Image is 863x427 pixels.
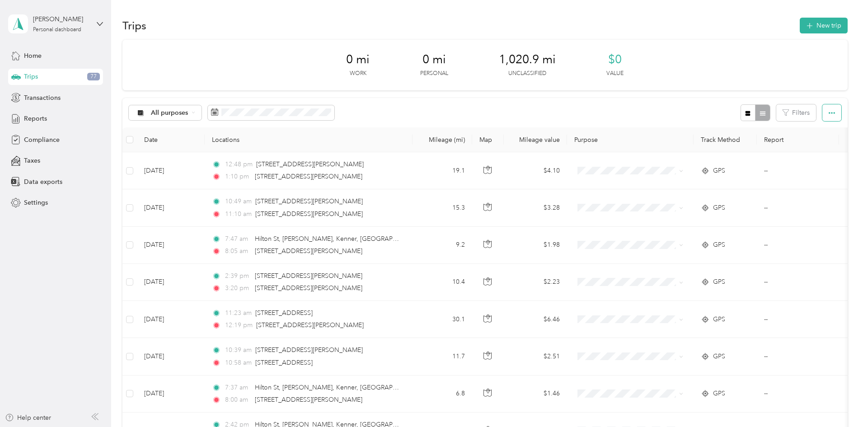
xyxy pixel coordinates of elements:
span: 8:05 am [225,246,251,256]
span: 11:10 am [225,209,252,219]
div: [PERSON_NAME] [33,14,89,24]
span: [STREET_ADDRESS][PERSON_NAME] [256,160,364,168]
span: GPS [713,277,725,287]
td: [DATE] [137,375,205,413]
td: -- [757,264,839,301]
span: Hilton St, [PERSON_NAME], Kenner, [GEOGRAPHIC_DATA] [255,235,425,243]
span: [STREET_ADDRESS][PERSON_NAME] [255,346,363,354]
td: 11.7 [413,338,472,375]
td: [DATE] [137,152,205,189]
td: $1.46 [504,375,567,413]
td: [DATE] [137,227,205,264]
div: Personal dashboard [33,27,81,33]
th: Locations [205,127,413,152]
th: Purpose [567,127,694,152]
button: Help center [5,413,51,422]
span: 10:39 am [225,345,252,355]
span: [STREET_ADDRESS][PERSON_NAME] [255,396,362,404]
iframe: Everlance-gr Chat Button Frame [812,376,863,427]
th: Date [137,127,205,152]
td: [DATE] [137,189,205,226]
td: $2.23 [504,264,567,301]
td: 19.1 [413,152,472,189]
td: 15.3 [413,189,472,226]
span: [STREET_ADDRESS][PERSON_NAME] [256,321,364,329]
span: GPS [713,203,725,213]
td: 6.8 [413,375,472,413]
span: [STREET_ADDRESS][PERSON_NAME] [255,197,363,205]
td: 9.2 [413,227,472,264]
span: Data exports [24,177,62,187]
button: Filters [776,104,816,121]
span: GPS [713,314,725,324]
td: $3.28 [504,189,567,226]
td: 10.4 [413,264,472,301]
td: $2.51 [504,338,567,375]
th: Map [472,127,504,152]
span: All purposes [151,110,188,116]
span: [STREET_ADDRESS] [255,359,313,366]
p: Personal [420,70,448,78]
p: Work [350,70,366,78]
th: Mileage value [504,127,567,152]
span: 0 mi [346,52,370,67]
span: GPS [713,166,725,176]
span: 77 [87,73,100,81]
span: 8:00 am [225,395,251,405]
td: -- [757,375,839,413]
span: 10:58 am [225,358,252,368]
span: Reports [24,114,47,123]
td: [DATE] [137,264,205,301]
span: 3:20 pm [225,283,251,293]
h1: Trips [122,21,146,30]
span: GPS [713,240,725,250]
span: 12:19 pm [225,320,253,330]
td: $4.10 [504,152,567,189]
span: Home [24,51,42,61]
td: 30.1 [413,301,472,338]
span: [STREET_ADDRESS][PERSON_NAME] [255,272,362,280]
span: [STREET_ADDRESS] [255,309,313,317]
span: Hilton St, [PERSON_NAME], Kenner, [GEOGRAPHIC_DATA] [255,384,425,391]
span: Compliance [24,135,60,145]
td: [DATE] [137,338,205,375]
th: Track Method [694,127,757,152]
td: [DATE] [137,301,205,338]
span: [STREET_ADDRESS][PERSON_NAME] [255,210,363,218]
span: Taxes [24,156,40,165]
td: -- [757,189,839,226]
span: 2:39 pm [225,271,251,281]
span: GPS [713,352,725,361]
span: [STREET_ADDRESS][PERSON_NAME] [255,173,362,180]
td: $1.98 [504,227,567,264]
td: -- [757,301,839,338]
th: Mileage (mi) [413,127,472,152]
span: [STREET_ADDRESS][PERSON_NAME] [255,247,362,255]
span: Settings [24,198,48,207]
span: 7:37 am [225,383,251,393]
span: 11:23 am [225,308,252,318]
span: 1:10 pm [225,172,251,182]
td: -- [757,227,839,264]
td: $6.46 [504,301,567,338]
span: $0 [608,52,622,67]
span: Trips [24,72,38,81]
td: -- [757,152,839,189]
span: GPS [713,389,725,399]
th: Report [757,127,839,152]
span: 0 mi [422,52,446,67]
button: New trip [800,18,848,33]
td: -- [757,338,839,375]
span: [STREET_ADDRESS][PERSON_NAME] [255,284,362,292]
span: 7:47 am [225,234,251,244]
span: 12:48 pm [225,160,253,169]
span: Transactions [24,93,61,103]
p: Value [606,70,624,78]
span: 1,020.9 mi [499,52,556,67]
p: Unclassified [508,70,546,78]
span: 10:49 am [225,197,252,206]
